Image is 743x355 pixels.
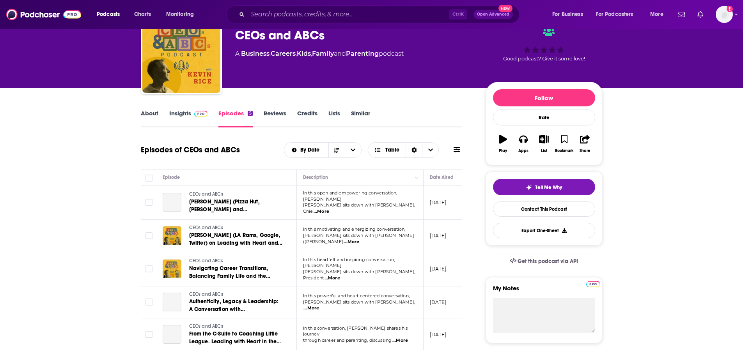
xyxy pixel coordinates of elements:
[234,5,527,23] div: Search podcasts, credits, & more...
[189,191,223,197] span: CEOs and ABCs
[412,173,422,182] button: Column Actions
[311,50,312,57] span: ,
[716,6,733,23] img: User Profile
[314,208,329,215] span: ...More
[486,20,603,69] div: Good podcast? Give it some love!
[473,10,513,19] button: Open AdvancedNew
[6,7,81,22] img: Podchaser - Follow, Share and Rate Podcasts
[141,145,240,155] h1: Episodes of CEOs and ABCs
[142,15,220,93] img: CEOs and ABCs
[270,50,271,57] span: ,
[344,239,359,245] span: ...More
[303,226,406,232] span: In this motivating and energizing conversation,
[189,258,283,265] a: CEOs and ABCs
[430,232,447,239] p: [DATE]
[300,147,322,153] span: By Date
[303,202,415,214] span: [PERSON_NAME] sits down with [PERSON_NAME], Chie
[303,173,328,182] div: Description
[694,8,706,21] a: Show notifications dropdown
[493,130,513,158] button: Play
[493,284,595,298] label: My Notes
[296,50,297,57] span: ,
[503,56,585,62] span: Good podcast? Give it some love!
[145,232,153,239] span: Toggle select row
[591,8,645,21] button: open menu
[535,184,562,191] span: Tell Me Why
[504,252,585,271] a: Get this podcast via API
[166,9,194,20] span: Monitoring
[534,130,554,158] button: List
[235,49,404,58] div: A podcast
[493,89,595,106] button: Follow
[145,199,153,206] span: Toggle select row
[477,12,509,16] span: Open Advanced
[650,9,663,20] span: More
[303,305,319,311] span: ...More
[129,8,156,21] a: Charts
[189,298,283,313] a: Authenticity, Legacy & Leadership: A Conversation with [PERSON_NAME] (BP, ampm, Yesway, ) #001
[493,201,595,217] a: Contact This Podcast
[518,148,528,153] div: Apps
[161,8,204,21] button: open menu
[189,198,283,214] a: [PERSON_NAME] (Pizza Hut, [PERSON_NAME] and [PERSON_NAME]) on Momentum, Motherhood and Creating L...
[586,281,600,287] img: Podchaser Pro
[134,9,151,20] span: Charts
[303,299,415,305] span: [PERSON_NAME] sits down with [PERSON_NAME],
[325,275,340,281] span: ...More
[554,130,575,158] button: Bookmark
[328,110,340,127] a: Lists
[580,148,590,153] div: Share
[163,173,180,182] div: Episode
[430,331,447,338] p: [DATE]
[145,331,153,338] span: Toggle select row
[499,148,507,153] div: Play
[312,50,334,57] a: Family
[189,265,283,280] a: Navigating Career Transitions, Balancing Family Life and the Importance of Faith with [PERSON_NAM...
[430,173,454,182] div: Date Aired
[430,265,447,272] p: [DATE]
[303,293,410,298] span: In this powerful and heart-centered conversation,
[716,6,733,23] button: Show profile menu
[189,258,223,263] span: CEOs and ABCs
[297,110,317,127] a: Credits
[675,8,688,21] a: Show notifications dropdown
[392,337,408,344] span: ...More
[385,147,399,153] span: Table
[284,142,362,158] h2: Choose List sort
[303,269,415,281] span: [PERSON_NAME] sits down with [PERSON_NAME], President
[586,280,600,287] a: Pro website
[430,199,447,206] p: [DATE]
[493,110,595,125] div: Rate
[189,191,283,198] a: CEOs and ABCs
[145,265,153,272] span: Toggle select row
[189,225,223,230] span: CEOs and ABCs
[189,232,283,254] span: [PERSON_NAME] (LA Rams, Google, Twitter) on Leading with Heart and Inspiring Others #004
[493,179,595,195] button: tell me why sparkleTell Me Why
[248,111,252,116] div: 5
[727,6,733,12] svg: Add a profile image
[303,257,395,268] span: In this heartfelt and inspiring conversation, [PERSON_NAME]
[346,50,379,57] a: Parenting
[430,299,447,306] p: [DATE]
[169,110,208,127] a: InsightsPodchaser Pro
[552,9,583,20] span: For Business
[189,323,283,330] a: CEOs and ABCs
[303,325,408,337] span: In this conversation, [PERSON_NAME] shares his journey
[189,265,279,303] span: Navigating Career Transitions, Balancing Family Life and the Importance of Faith with [PERSON_NAM...
[189,323,223,329] span: CEOs and ABCs
[328,143,345,157] button: Sort Direction
[555,148,573,153] div: Bookmark
[575,130,595,158] button: Share
[189,330,283,346] a: From the C-Suite to Coaching Little League. Leading with Heart in the Office, Home and on the Fie...
[189,231,283,247] a: [PERSON_NAME] (LA Rams, Google, Twitter) on Leading with Heart and Inspiring Others #004
[406,143,422,157] div: Sort Direction
[218,110,252,127] a: Episodes5
[547,8,593,21] button: open menu
[189,224,283,231] a: CEOs and ABCs
[513,130,534,158] button: Apps
[498,5,512,12] span: New
[248,8,449,21] input: Search podcasts, credits, & more...
[194,111,208,117] img: Podchaser Pro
